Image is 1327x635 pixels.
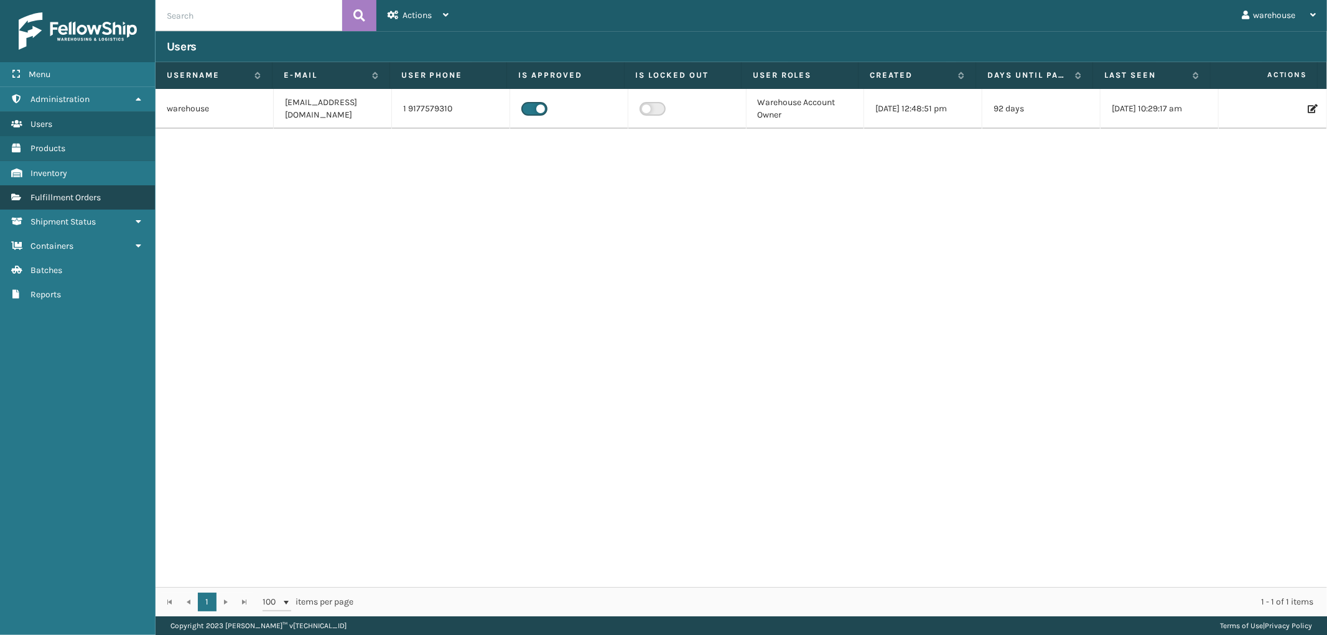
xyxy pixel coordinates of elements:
div: | [1220,616,1312,635]
label: User phone [401,70,495,81]
span: Products [30,143,65,154]
span: Administration [30,94,90,104]
span: Batches [30,265,62,276]
a: 1 [198,593,217,611]
span: Reports [30,289,61,300]
a: Terms of Use [1220,621,1263,630]
span: Containers [30,241,73,251]
h3: Users [167,39,197,54]
td: warehouse [156,89,274,129]
td: 1 9177579310 [392,89,510,129]
span: Users [30,119,52,129]
label: Last Seen [1104,70,1186,81]
span: items per page [263,593,353,611]
span: Shipment Status [30,216,96,227]
label: E-mail [284,70,365,81]
span: Menu [29,69,50,80]
td: Warehouse Account Owner [747,89,865,129]
img: logo [19,12,137,50]
div: 1 - 1 of 1 items [371,596,1313,608]
label: Username [167,70,248,81]
label: Created [870,70,951,81]
td: [DATE] 12:48:51 pm [864,89,982,129]
a: Privacy Policy [1265,621,1312,630]
span: Actions [1214,65,1315,85]
td: [DATE] 10:29:17 am [1101,89,1219,129]
td: 92 days [982,89,1101,129]
label: Is Approved [518,70,612,81]
span: Inventory [30,168,67,178]
label: Is Locked Out [636,70,730,81]
span: 100 [263,596,281,608]
td: [EMAIL_ADDRESS][DOMAIN_NAME] [274,89,392,129]
span: Fulfillment Orders [30,192,101,203]
p: Copyright 2023 [PERSON_NAME]™ v [TECHNICAL_ID] [170,616,347,635]
span: Actions [403,10,432,21]
label: Days until password expires [987,70,1069,81]
label: User Roles [753,70,847,81]
i: Edit [1308,104,1315,113]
